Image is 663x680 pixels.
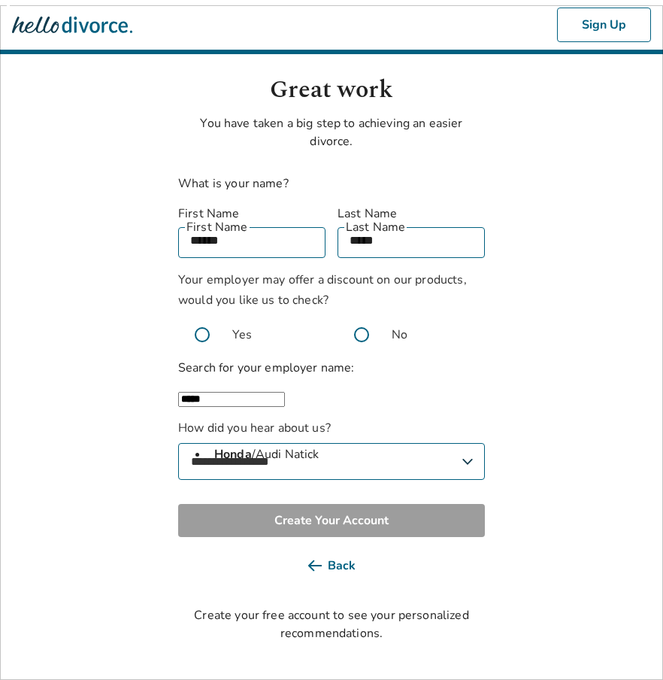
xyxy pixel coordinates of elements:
[12,10,132,40] img: Hello Divorce Logo
[392,326,407,344] span: No
[178,205,325,223] label: First Name
[178,272,467,308] span: Your employer may offer a discount on our products, would you like us to check?
[178,606,485,642] div: Create your free account to see your personalized recommendations.
[214,446,252,463] strong: Honda
[557,8,651,42] button: Sign Up
[338,205,485,223] label: Last Name
[232,326,252,344] span: Yes
[178,549,485,582] button: Back
[178,72,485,108] h1: Great work
[178,114,485,150] p: You have taken a big step to achieving an easier divorce.
[588,608,663,680] iframe: Chat Widget
[178,175,289,192] label: What is your name?
[208,439,485,469] li: /Audi Natick
[178,360,355,376] label: Search for your employer name:
[178,419,485,480] label: How did you hear about us?
[178,504,485,537] button: Create Your Account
